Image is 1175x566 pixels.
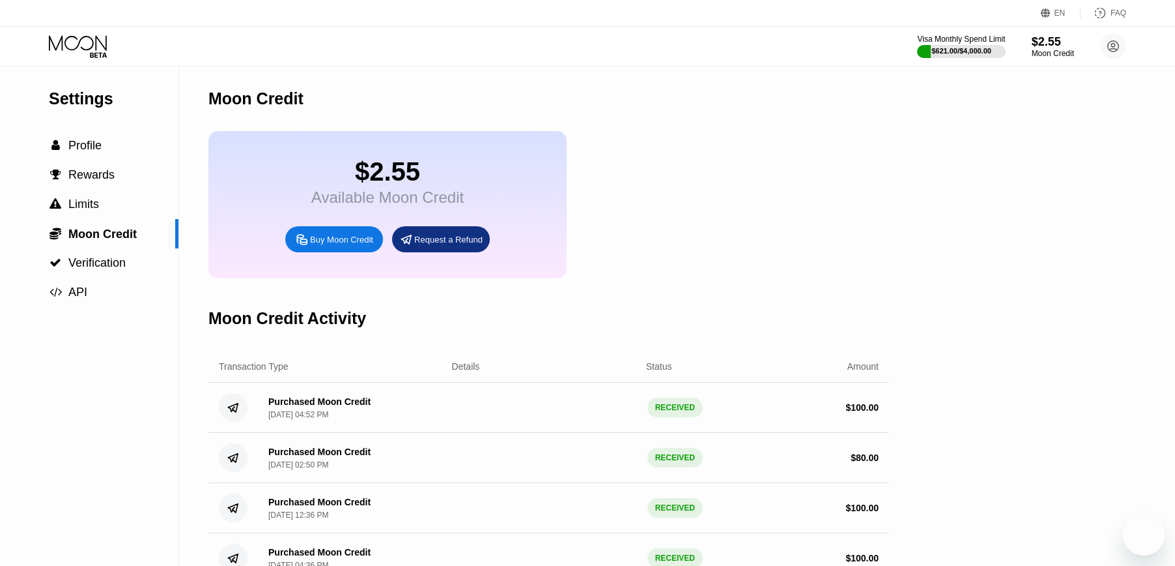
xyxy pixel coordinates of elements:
div: Settings [49,89,178,108]
span: Limits [68,198,99,211]
div: Details [452,361,480,372]
span: Rewards [68,168,115,181]
span: Moon Credit [68,228,137,241]
div: Buy Moon Credit [310,234,373,245]
div: [DATE] 12:36 PM [268,511,328,520]
div: FAQ [1111,8,1126,18]
div:  [49,140,62,151]
div:  [49,227,62,240]
span:  [50,286,62,298]
div:  [49,198,62,210]
div: Amount [847,361,879,372]
div: [DATE] 04:52 PM [268,410,328,419]
iframe: Mesajlaşma penceresini başlatma düğmesi [1123,514,1165,556]
div: RECEIVED [647,498,703,518]
div: Buy Moon Credit [285,226,383,252]
div: RECEIVED [647,448,703,468]
div:  [49,286,62,298]
div: $621.00 / $4,000.00 [931,47,991,55]
div:  [49,257,62,269]
div: $2.55Moon Credit [1032,35,1074,58]
div: Status [646,361,672,372]
div: Moon Credit [1032,49,1074,58]
div: Transaction Type [219,361,289,372]
span:  [50,227,61,240]
span:  [50,198,61,210]
span: API [68,286,87,299]
div: $2.55 [1032,35,1074,49]
div: Purchased Moon Credit [268,396,371,407]
div: Request a Refund [414,234,483,245]
span: Verification [68,256,126,269]
div: $ 100.00 [845,503,879,513]
span:  [50,257,61,269]
div: Available Moon Credit [311,188,464,207]
div: EN [1055,8,1066,18]
div: RECEIVED [647,398,703,417]
span:  [51,140,60,151]
span: Profile [68,139,102,152]
div: Request a Refund [392,226,490,252]
div: Purchased Moon Credit [268,497,371,507]
div: Moon Credit [208,89,304,108]
div: FAQ [1081,7,1126,20]
div: $ 100.00 [845,402,879,413]
span:  [50,169,61,181]
div: $2.55 [311,157,464,186]
div: Visa Monthly Spend Limit$621.00/$4,000.00 [917,35,1005,58]
div: $ 100.00 [845,553,879,563]
div: Visa Monthly Spend Limit [917,35,1005,44]
div: Purchased Moon Credit [268,547,371,558]
div:  [49,169,62,181]
div: [DATE] 02:50 PM [268,460,328,469]
div: $ 80.00 [851,453,879,463]
div: EN [1041,7,1081,20]
div: Purchased Moon Credit [268,447,371,457]
div: Moon Credit Activity [208,309,366,328]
